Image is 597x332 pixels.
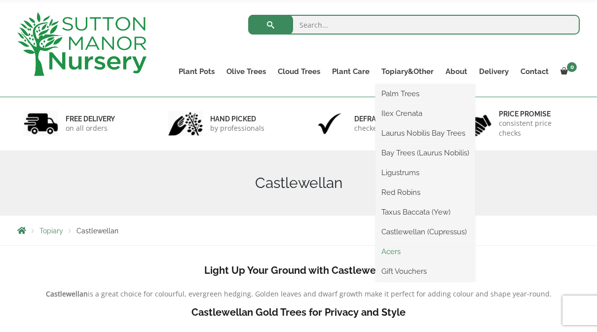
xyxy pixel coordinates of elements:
[221,65,272,78] a: Olive Trees
[204,264,393,276] b: Light Up Your Ground with Castlewellan
[66,114,115,123] h6: FREE DELIVERY
[499,118,574,138] p: consistent price checks
[191,306,406,318] b: Castlewellan Gold Trees for Privacy and Style
[17,226,580,234] nav: Breadcrumbs
[375,205,475,220] a: Taxus Baccata (Yew)
[24,111,58,136] img: 1.jpg
[272,65,326,78] a: Cloud Trees
[354,123,419,133] p: checked & Licensed
[440,65,473,78] a: About
[555,65,580,78] a: 0
[473,65,515,78] a: Delivery
[375,224,475,239] a: Castlewellan (Cupressus)
[567,62,577,72] span: 0
[375,165,475,180] a: Ligustrums
[375,185,475,200] a: Red Robins
[375,65,440,78] a: Topiary&Other
[354,114,419,123] h6: Defra approved
[210,114,264,123] h6: hand picked
[375,244,475,259] a: Acers
[88,289,552,298] span: is a great choice for colourful, evergreen hedging. Golden leaves and dwarf growth make it perfec...
[375,264,475,279] a: Gift Vouchers
[17,174,580,192] h1: Castlewellan
[168,111,203,136] img: 2.jpg
[17,12,147,76] img: logo
[39,227,63,235] a: Topiary
[248,15,580,35] input: Search...
[46,289,88,298] b: Castlewellan
[375,106,475,121] a: Ilex Crenata
[375,86,475,101] a: Palm Trees
[375,146,475,160] a: Bay Trees (Laurus Nobilis)
[326,65,375,78] a: Plant Care
[173,65,221,78] a: Plant Pots
[76,227,118,235] span: Castlewellan
[312,111,347,136] img: 3.jpg
[375,126,475,141] a: Laurus Nobilis Bay Trees
[210,123,264,133] p: by professionals
[499,110,574,118] h6: Price promise
[515,65,555,78] a: Contact
[66,123,115,133] p: on all orders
